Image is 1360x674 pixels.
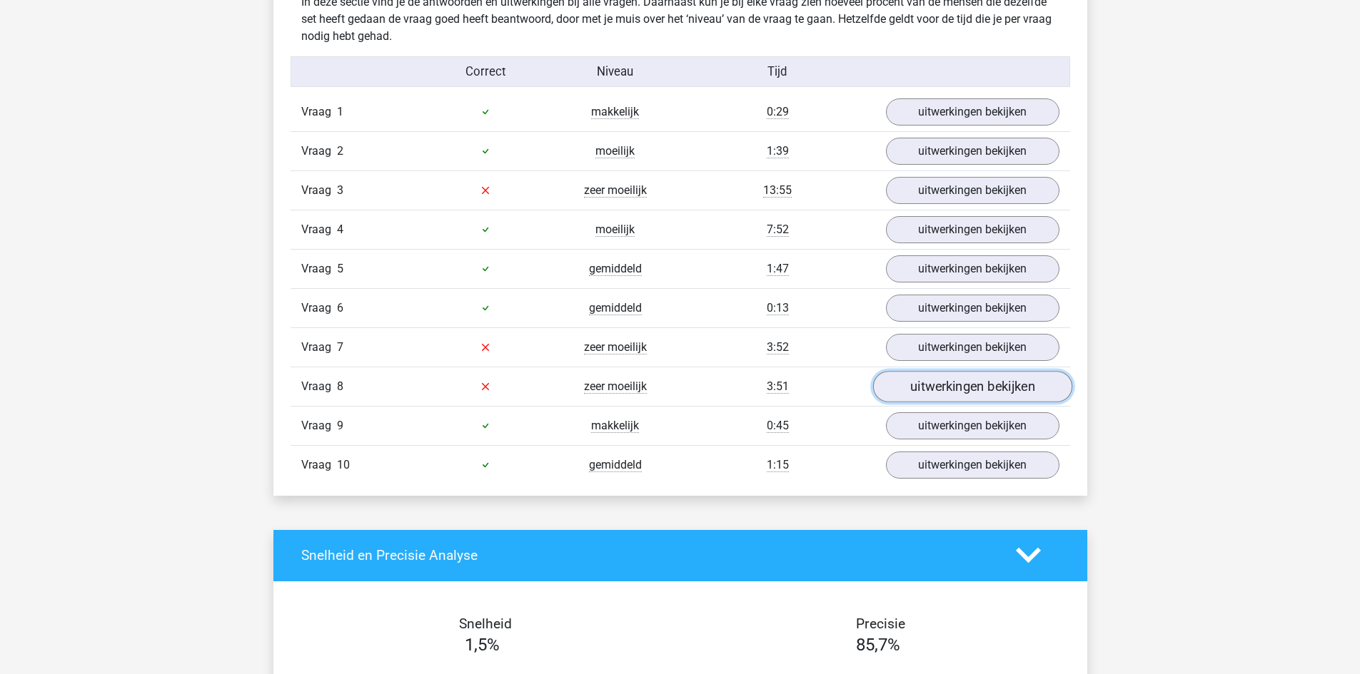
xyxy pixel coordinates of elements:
[420,63,550,81] div: Correct
[767,340,789,354] span: 3:52
[550,63,680,81] div: Niveau
[767,301,789,315] span: 0:13
[301,182,337,199] span: Vraag
[763,183,792,198] span: 13:55
[301,378,337,395] span: Vraag
[337,458,350,471] span: 10
[337,144,343,158] span: 2
[697,616,1065,632] h4: Precisie
[301,616,670,632] h4: Snelheid
[337,301,343,315] span: 6
[465,635,500,655] span: 1,5%
[591,105,639,119] span: makkelijk
[337,223,343,236] span: 4
[589,458,642,472] span: gemiddeld
[886,138,1059,165] a: uitwerkingen bekijken
[301,547,994,563] h4: Snelheid en Precisie Analyse
[767,458,789,472] span: 1:15
[595,223,635,237] span: moeilijk
[301,103,337,121] span: Vraag
[337,419,343,432] span: 9
[886,216,1059,243] a: uitwerkingen bekijken
[301,260,337,277] span: Vraag
[337,262,343,275] span: 5
[872,371,1072,402] a: uitwerkingen bekijken
[589,301,642,315] span: gemiddeld
[301,456,337,474] span: Vraag
[767,105,789,119] span: 0:29
[767,379,789,394] span: 3:51
[767,223,789,237] span: 7:52
[767,144,789,158] span: 1:39
[595,144,635,158] span: moeilijk
[886,412,1059,439] a: uitwerkingen bekijken
[301,143,337,160] span: Vraag
[886,295,1059,322] a: uitwerkingen bekijken
[584,183,647,198] span: zeer moeilijk
[301,417,337,434] span: Vraag
[337,105,343,118] span: 1
[337,379,343,393] span: 8
[680,63,875,81] div: Tijd
[886,98,1059,126] a: uitwerkingen bekijken
[301,221,337,238] span: Vraag
[589,262,642,276] span: gemiddeld
[584,340,647,354] span: zeer moeilijk
[591,419,639,433] span: makkelijk
[301,300,337,317] span: Vraag
[767,262,789,276] span: 1:47
[886,334,1059,361] a: uitwerkingen bekijken
[886,255,1059,282] a: uitwerkingen bekijken
[856,635,900,655] span: 85,7%
[301,339,337,356] span: Vraag
[337,340,343,354] span: 7
[767,419,789,433] span: 0:45
[886,451,1059,479] a: uitwerkingen bekijken
[584,379,647,394] span: zeer moeilijk
[886,177,1059,204] a: uitwerkingen bekijken
[337,183,343,197] span: 3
